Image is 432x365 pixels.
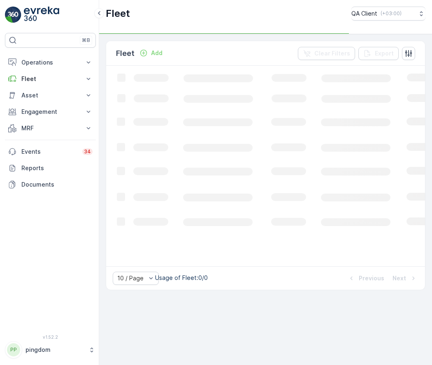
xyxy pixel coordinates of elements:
[24,7,59,23] img: logo_light-DOdMpM7g.png
[5,7,21,23] img: logo
[7,343,20,356] div: PP
[5,176,96,193] a: Documents
[82,37,90,44] p: ⌘B
[151,49,163,57] p: Add
[5,87,96,104] button: Asset
[5,160,96,176] a: Reports
[5,341,96,358] button: PPpingdom
[21,124,79,132] p: MRF
[21,164,93,172] p: Reports
[5,335,96,340] span: v 1.52.2
[21,91,79,99] p: Asset
[84,148,91,155] p: 34
[375,49,394,58] p: Export
[21,108,79,116] p: Engagement
[351,7,425,21] button: QA Client(+03:00)
[5,120,96,136] button: MRF
[26,346,84,354] p: pingdom
[5,104,96,120] button: Engagement
[5,143,96,160] a: Events34
[106,7,130,20] p: Fleet
[21,58,79,67] p: Operations
[393,274,406,282] p: Next
[392,273,418,283] button: Next
[5,54,96,71] button: Operations
[358,47,399,60] button: Export
[346,273,385,283] button: Previous
[381,10,402,17] p: ( +03:00 )
[5,71,96,87] button: Fleet
[155,274,208,282] p: Usage of Fleet : 0/0
[298,47,355,60] button: Clear Filters
[21,148,77,156] p: Events
[21,180,93,189] p: Documents
[136,48,166,58] button: Add
[314,49,350,58] p: Clear Filters
[359,274,384,282] p: Previous
[351,9,377,18] p: QA Client
[21,75,79,83] p: Fleet
[116,48,135,59] p: Fleet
